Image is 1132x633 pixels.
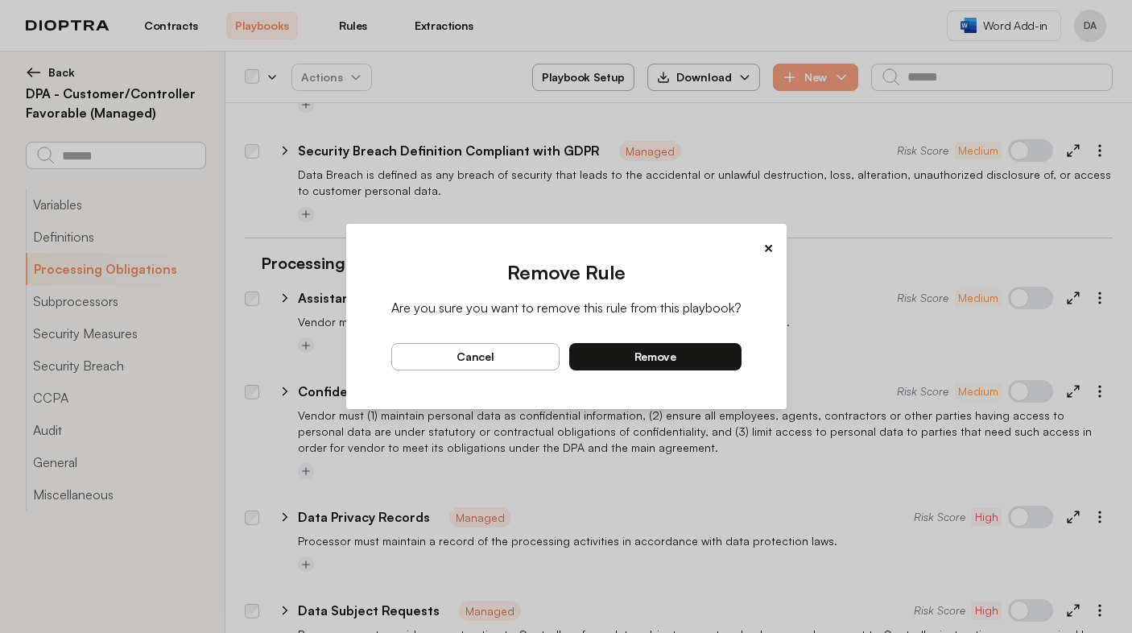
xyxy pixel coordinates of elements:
[391,343,560,370] button: cancel
[391,298,742,317] p: Are you sure you want to remove this rule from this playbook?
[391,259,742,285] h2: Remove Rule
[457,350,494,364] span: cancel
[634,350,676,364] span: remove
[763,237,774,259] button: ×
[569,343,742,370] button: remove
